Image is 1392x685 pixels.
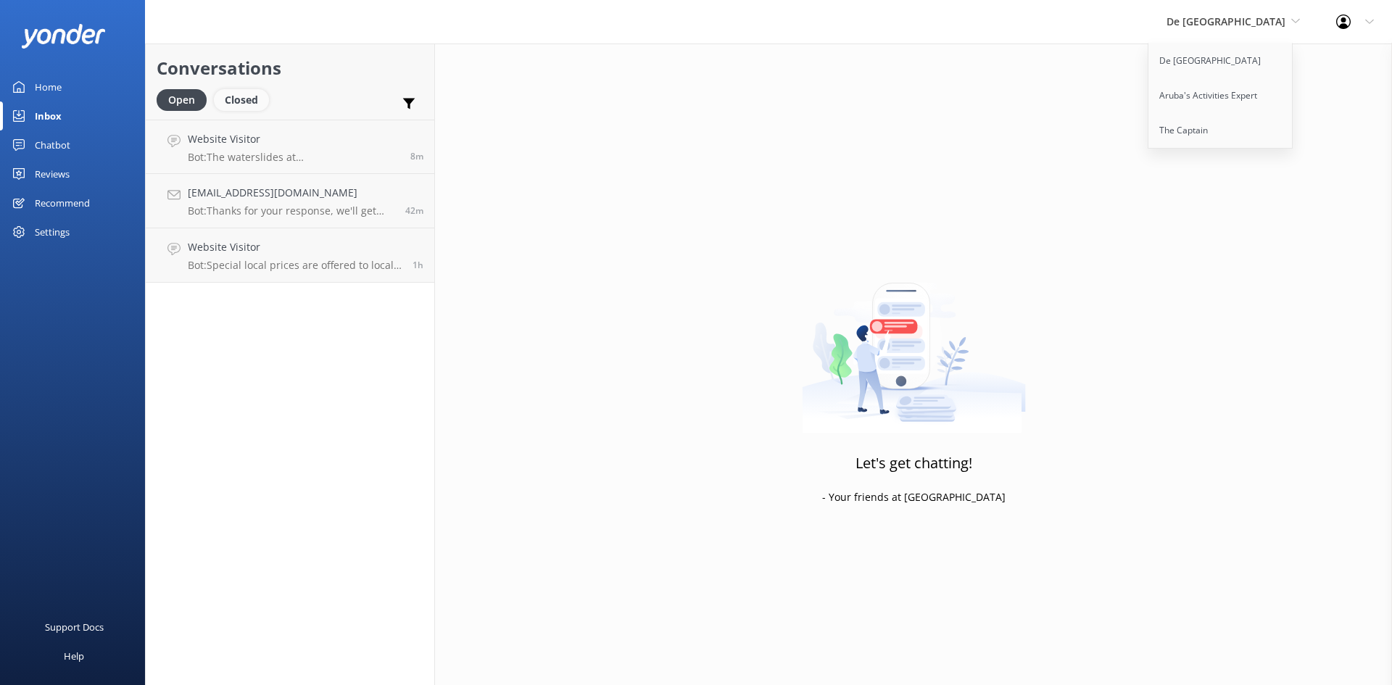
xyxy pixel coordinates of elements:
[214,89,269,111] div: Closed
[1167,14,1285,28] span: De [GEOGRAPHIC_DATA]
[822,489,1006,505] p: - Your friends at [GEOGRAPHIC_DATA]
[188,185,394,201] h4: [EMAIL_ADDRESS][DOMAIN_NAME]
[1148,78,1293,113] a: Aruba's Activities Expert
[405,204,423,217] span: 06:52pm 12-Aug-2025 (UTC -04:00) America/Caracas
[188,259,402,272] p: Bot: Special local prices are offered to locals with valid local IDs. Please contact us at [EMAIL...
[35,159,70,188] div: Reviews
[146,174,434,228] a: [EMAIL_ADDRESS][DOMAIN_NAME]Bot:Thanks for your response, we'll get back to you as soon as we can...
[35,188,90,217] div: Recommend
[157,91,214,107] a: Open
[413,259,423,271] span: 05:39pm 12-Aug-2025 (UTC -04:00) America/Caracas
[188,239,402,255] h4: Website Visitor
[214,91,276,107] a: Closed
[22,24,105,48] img: yonder-white-logo.png
[802,252,1026,433] img: artwork of a man stealing a conversation from at giant smartphone
[188,204,394,217] p: Bot: Thanks for your response, we'll get back to you as soon as we can during opening hours.
[35,101,62,130] div: Inbox
[1148,113,1293,148] a: The Captain
[35,130,70,159] div: Chatbot
[45,613,104,642] div: Support Docs
[64,642,84,671] div: Help
[35,217,70,246] div: Settings
[157,54,423,82] h2: Conversations
[146,228,434,283] a: Website VisitorBot:Special local prices are offered to locals with valid local IDs. Please contac...
[855,452,972,475] h3: Let's get chatting!
[1148,43,1293,78] a: De [GEOGRAPHIC_DATA]
[410,150,423,162] span: 07:26pm 12-Aug-2025 (UTC -04:00) America/Caracas
[188,151,399,164] p: Bot: The waterslides at [GEOGRAPHIC_DATA] are closed for maintenance during August and September....
[146,120,434,174] a: Website VisitorBot:The waterslides at [GEOGRAPHIC_DATA] are closed for maintenance during August ...
[157,89,207,111] div: Open
[188,131,399,147] h4: Website Visitor
[35,72,62,101] div: Home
